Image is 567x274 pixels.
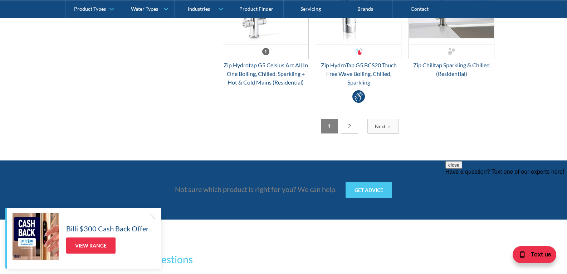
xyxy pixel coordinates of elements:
div: Water Types [131,6,158,12]
div: Zip HydroTap G5 BCS20 Touch Free Wave Boiling, Chilled, Sparkling [316,61,402,87]
a: Next Page [367,119,399,134]
h3: Frequently asked questions [73,252,495,267]
a: View Range [66,237,116,254]
h5: Billi $300 Cash Back Offer [66,223,149,234]
iframe: podium webchat widget bubble [495,238,567,274]
div: List [223,119,495,134]
p: Not sure which product is right for you? We can help. [175,184,337,194]
a: Get advice [346,182,392,198]
a: 1 [321,119,338,134]
div: Industries [188,6,210,12]
iframe: podium webchat widget prompt [445,161,567,247]
a: 2 [341,119,358,134]
div: Product Types [74,6,106,12]
div: Zip Chilltap Sparkling & Chilled (Residential) [409,61,494,78]
div: Next [375,122,386,130]
div: Zip Hydrotap G5 Celsius Arc All In One Boiling, Chilled, Sparkling + Hot & Cold Mains (Residential) [223,61,309,87]
img: Billi $300 Cash Back Offer [13,213,59,260]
